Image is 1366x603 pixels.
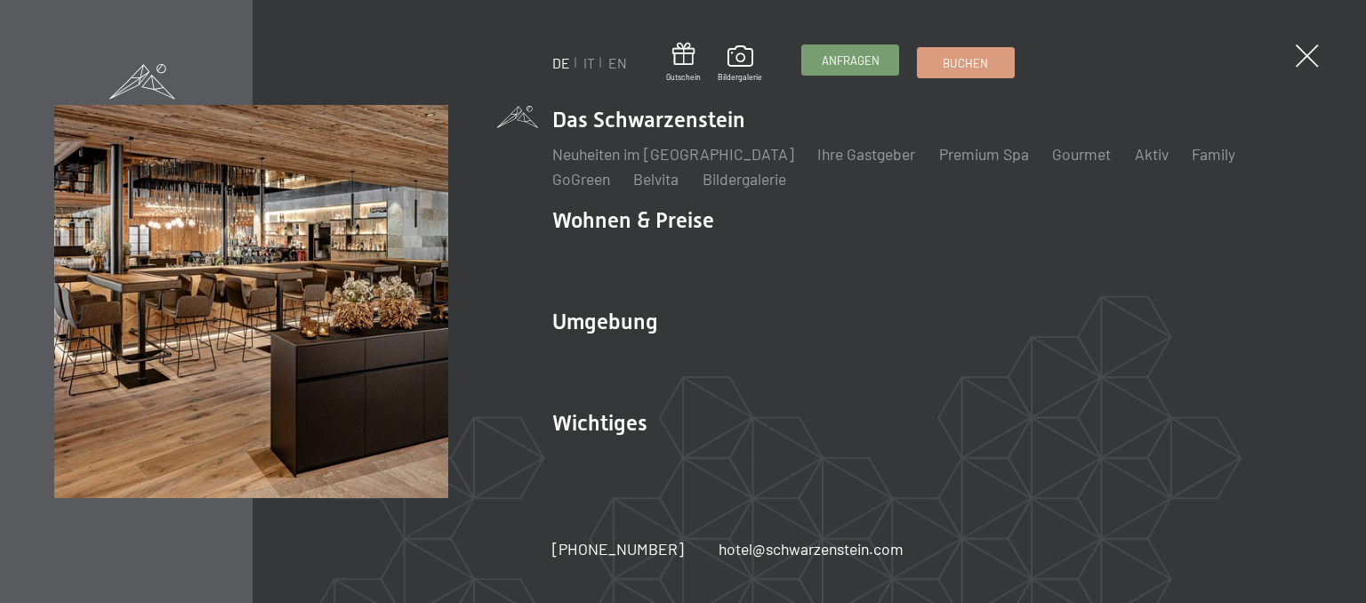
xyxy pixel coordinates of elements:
[817,144,915,164] a: Ihre Gastgeber
[552,54,570,71] a: DE
[666,43,701,83] a: Gutschein
[583,54,595,71] a: IT
[1192,144,1235,164] a: Family
[633,169,679,189] a: Belvita
[939,144,1029,164] a: Premium Spa
[943,55,988,71] span: Buchen
[719,538,904,560] a: hotel@schwarzenstein.com
[718,45,762,83] a: Bildergalerie
[1135,144,1169,164] a: Aktiv
[703,169,786,189] a: Bildergalerie
[802,45,898,75] a: Anfragen
[608,54,627,71] a: EN
[918,48,1014,77] a: Buchen
[822,52,880,68] span: Anfragen
[718,72,762,83] span: Bildergalerie
[552,538,684,560] a: [PHONE_NUMBER]
[552,144,794,164] a: Neuheiten im [GEOGRAPHIC_DATA]
[552,539,684,559] span: [PHONE_NUMBER]
[1052,144,1111,164] a: Gourmet
[552,169,610,189] a: GoGreen
[666,72,701,83] span: Gutschein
